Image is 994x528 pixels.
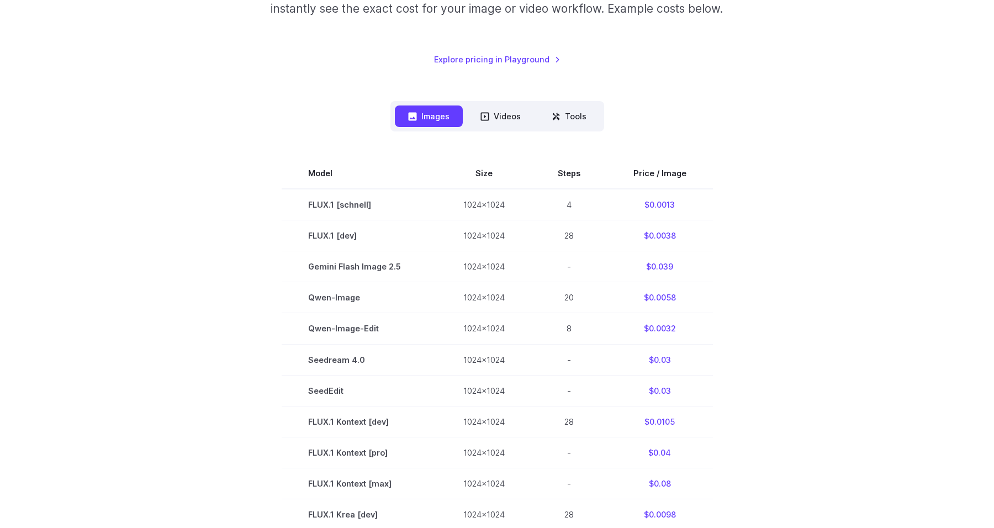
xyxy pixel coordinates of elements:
td: 8 [531,313,607,344]
th: Steps [531,158,607,189]
td: 20 [531,282,607,313]
td: $0.08 [607,468,713,499]
td: - [531,375,607,406]
td: - [531,344,607,375]
td: $0.0013 [607,189,713,220]
th: Model [282,158,437,189]
td: 28 [531,406,607,437]
th: Size [437,158,531,189]
td: 1024x1024 [437,189,531,220]
td: 1024x1024 [437,468,531,499]
td: FLUX.1 [dev] [282,220,437,251]
td: - [531,251,607,282]
td: FLUX.1 Kontext [pro] [282,437,437,468]
td: $0.03 [607,344,713,375]
td: 1024x1024 [437,282,531,313]
td: $0.0105 [607,406,713,437]
td: 1024x1024 [437,375,531,406]
a: Explore pricing in Playground [434,53,561,66]
th: Price / Image [607,158,713,189]
td: $0.0038 [607,220,713,251]
td: $0.04 [607,437,713,468]
td: FLUX.1 Kontext [max] [282,468,437,499]
button: Videos [467,105,534,127]
td: 1024x1024 [437,313,531,344]
td: Qwen-Image [282,282,437,313]
td: FLUX.1 [schnell] [282,189,437,220]
td: Qwen-Image-Edit [282,313,437,344]
td: Seedream 4.0 [282,344,437,375]
td: $0.039 [607,251,713,282]
td: 1024x1024 [437,406,531,437]
button: Tools [538,105,600,127]
button: Images [395,105,463,127]
td: - [531,468,607,499]
td: SeedEdit [282,375,437,406]
td: FLUX.1 Kontext [dev] [282,406,437,437]
td: $0.0032 [607,313,713,344]
td: 1024x1024 [437,344,531,375]
td: 1024x1024 [437,437,531,468]
td: - [531,437,607,468]
td: $0.03 [607,375,713,406]
td: 1024x1024 [437,220,531,251]
td: 1024x1024 [437,251,531,282]
td: 28 [531,220,607,251]
td: $0.0058 [607,282,713,313]
td: 4 [531,189,607,220]
span: Gemini Flash Image 2.5 [308,260,410,273]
